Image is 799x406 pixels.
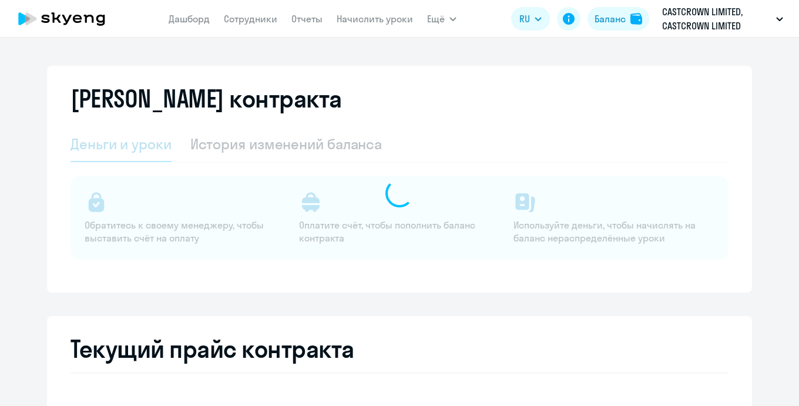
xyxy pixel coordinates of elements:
a: Начислить уроки [337,13,413,25]
button: RU [511,7,550,31]
a: Отчеты [291,13,323,25]
button: Балансbalance [587,7,649,31]
a: Дашборд [169,13,210,25]
span: RU [519,12,530,26]
h2: [PERSON_NAME] контракта [70,85,342,113]
button: Ещё [427,7,456,31]
button: CASTCROWN LIMITED, CASTCROWN LIMITED [656,5,789,33]
div: Баланс [595,12,626,26]
a: Сотрудники [224,13,277,25]
span: Ещё [427,12,445,26]
p: CASTCROWN LIMITED, CASTCROWN LIMITED [662,5,771,33]
img: balance [630,13,642,25]
h2: Текущий прайс контракта [70,335,728,363]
